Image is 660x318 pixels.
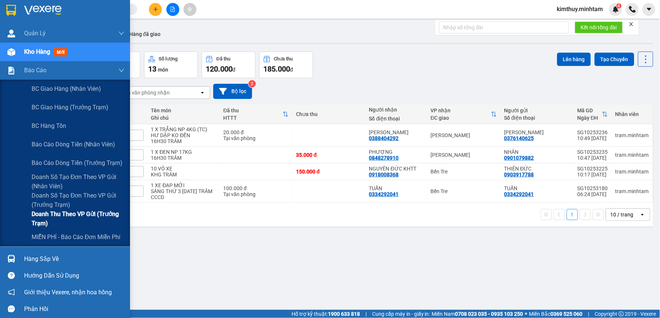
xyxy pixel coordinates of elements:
div: 1 XE ĐẠP MỚI [151,182,216,188]
button: Đã thu120.000đ [202,52,256,78]
span: Doanh thu theo VP gửi (Trưởng Trạm) [32,209,124,228]
div: TUẤN [504,185,570,191]
span: 4 [618,3,620,9]
span: file-add [170,7,175,12]
div: Phản hồi [24,304,124,315]
span: notification [8,289,15,296]
div: 16H30 TRÂM [151,155,216,161]
div: Nhân viên [615,111,649,117]
span: caret-down [646,6,653,13]
div: tram.minhtam [615,169,649,175]
span: Cung cấp máy in - giấy in: [372,310,430,318]
span: Giới thiệu Vexere, nhận hoa hồng [24,288,112,297]
button: file-add [166,3,179,16]
span: down [118,67,124,73]
div: KHG TRÂM [151,172,216,178]
div: 06:24 [DATE] [578,191,608,197]
span: Doanh số tạo đơn theo VP gửi (trưởng trạm) [32,191,124,209]
div: NGUYÊN ĐỨC KHTT [369,166,423,172]
div: NHÂN [504,149,570,155]
span: Báo cáo [24,66,46,75]
div: 10:47 [DATE] [578,155,608,161]
div: 0848278910 [369,155,399,161]
button: Hàng đã giao [123,25,166,43]
span: MIỄN PHÍ - Báo cáo đơn miễn phí [32,232,121,242]
div: 0903917788 [504,172,534,178]
span: Báo cáo dòng tiền (trưởng trạm) [32,158,123,168]
div: Số điện thoại [504,115,570,121]
strong: 1900 633 818 [328,311,360,317]
div: 1 X TRẮNG NP 4KG (TC) HƯ DẬP KO ĐỀN [151,126,216,138]
span: copyright [619,311,624,317]
div: 20.000 đ [223,129,289,135]
span: 120.000 [206,64,233,73]
sup: 2 [248,80,256,87]
span: BC hàng tồn [32,121,66,130]
span: question-circle [8,272,15,279]
button: Tạo Chuyến [595,53,634,66]
div: SG10253236 [578,129,608,135]
div: SANG LÝ [504,129,570,135]
div: TUẤN [369,185,423,191]
div: Số lượng [159,56,178,62]
div: Mã GD [578,107,602,113]
div: Số điện thoại [369,116,423,122]
span: message [8,305,15,312]
span: close [629,21,634,27]
div: Chưa thu [274,56,293,62]
div: Tên món [151,107,216,113]
div: 0388404292 [369,135,399,141]
img: warehouse-icon [7,255,15,263]
span: món [158,67,168,73]
div: Đã thu [223,107,283,113]
div: 16H30 TRÂM [151,138,216,144]
img: warehouse-icon [7,30,15,37]
div: SG10253180 [578,185,608,191]
th: Toggle SortBy [220,105,292,124]
div: Ngày ĐH [578,115,602,121]
th: Toggle SortBy [574,105,612,124]
button: Lên hàng [557,53,591,66]
span: plus [153,7,158,12]
button: aim [183,3,196,16]
span: BC giao hàng (nhân viên) [32,84,101,93]
div: 0901079882 [504,155,534,161]
div: 1 X ĐEN NP 17KG [151,149,216,155]
div: Đã thu [217,56,230,62]
svg: open [640,212,646,218]
button: Bộ lọc [213,84,252,99]
span: 13 [148,64,156,73]
div: VP nhận [430,107,491,113]
button: 1 [567,209,578,220]
span: Kết nối tổng đài [581,23,617,32]
div: KIM ANH [369,129,423,135]
div: 0334292041 [504,191,534,197]
div: Người gửi [504,107,570,113]
div: 150.000 đ [296,169,362,175]
img: icon-new-feature [612,6,619,13]
div: Chọn văn phòng nhận [118,89,170,96]
div: Người nhận [369,107,423,113]
div: SÁNG THỨ 3 14/10/2025 TRÂM CCCD [151,188,216,200]
span: Hỗ trợ kỹ thuật: [292,310,360,318]
input: Nhập số tổng đài [439,21,569,33]
span: down [118,30,124,36]
span: mới [54,48,68,56]
div: Tại văn phòng [223,191,289,197]
div: Hướng dẫn sử dụng [24,270,124,281]
img: phone-icon [629,6,636,13]
div: 10 / trang [611,211,634,218]
div: Bến Tre [430,188,497,194]
div: 10 VỎ XE [151,166,216,172]
span: 185.000 [263,64,290,73]
div: 0334292041 [369,191,399,197]
span: Quản Lý [24,29,46,38]
span: BC giao hàng (trưởng trạm) [32,103,108,112]
span: đ [290,67,293,73]
div: 0376140625 [504,135,534,141]
img: solution-icon [7,67,15,74]
strong: 0708 023 035 - 0935 103 250 [455,311,523,317]
strong: 0369 525 060 [551,311,583,317]
button: Chưa thu185.000đ [259,52,313,78]
div: SG10253225 [578,166,608,172]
